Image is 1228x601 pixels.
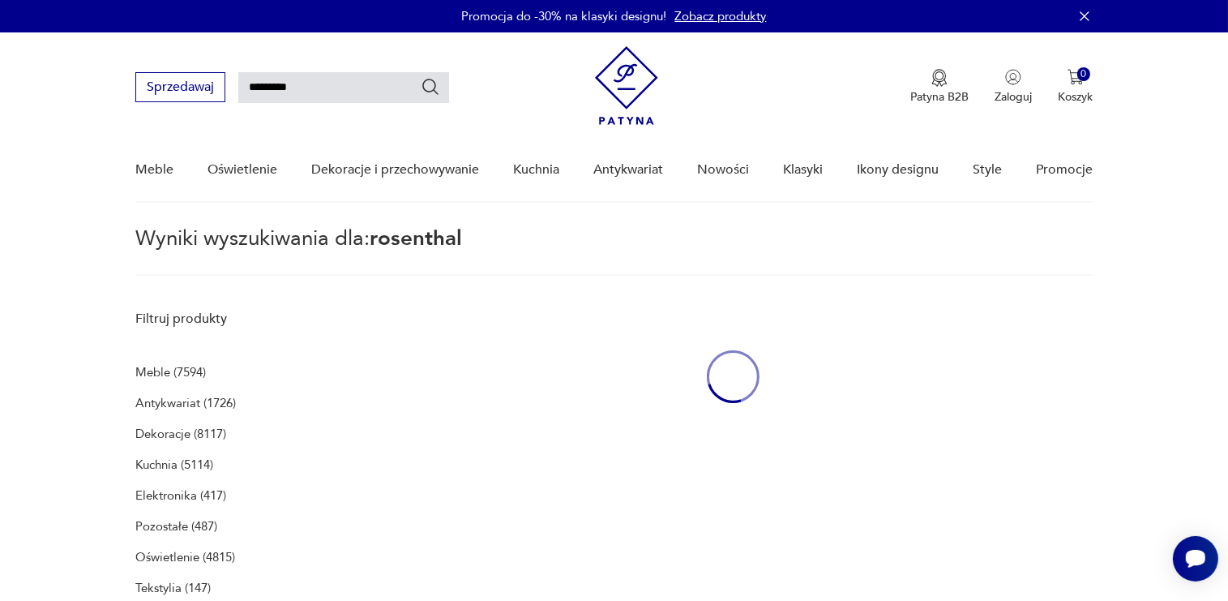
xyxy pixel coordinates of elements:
a: Style [973,139,1002,201]
span: rosenthal [370,224,462,253]
button: Szukaj [421,77,440,97]
button: Zaloguj [995,69,1032,105]
div: 0 [1077,67,1091,81]
a: Nowości [697,139,749,201]
a: Ikony designu [857,139,939,201]
a: Elektronika (417) [135,484,226,507]
a: Dekoracje i przechowywanie [311,139,479,201]
a: Kuchnia [513,139,559,201]
img: Ikona koszyka [1068,69,1084,85]
a: Sprzedawaj [135,83,225,94]
p: Wyniki wyszukiwania dla: [135,229,1093,276]
a: Pozostałe (487) [135,515,217,538]
img: Ikona medalu [931,69,948,87]
img: Patyna - sklep z meblami i dekoracjami vintage [595,46,658,125]
a: Kuchnia (5114) [135,453,213,476]
a: Ikona medaluPatyna B2B [910,69,969,105]
a: Klasyki [783,139,823,201]
iframe: Smartsupp widget button [1173,536,1218,582]
a: Meble (7594) [135,361,206,384]
a: Meble [135,139,173,201]
a: Zobacz produkty [675,8,767,24]
img: Ikonka użytkownika [1005,69,1021,85]
p: Filtruj produkty [135,310,334,328]
div: oval-loading [707,302,759,452]
p: Patyna B2B [910,89,969,105]
p: Koszyk [1058,89,1093,105]
p: Zaloguj [995,89,1032,105]
a: Oświetlenie (4815) [135,546,235,569]
a: Tekstylia (147) [135,577,211,599]
a: Antykwariat (1726) [135,392,236,414]
a: Promocje [1036,139,1093,201]
p: Promocja do -30% na klasyki designu! [462,8,667,24]
button: Sprzedawaj [135,72,225,102]
button: Patyna B2B [910,69,969,105]
button: 0Koszyk [1058,69,1093,105]
a: Dekoracje (8117) [135,423,226,445]
a: Antykwariat [593,139,663,201]
a: Oświetlenie [208,139,277,201]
